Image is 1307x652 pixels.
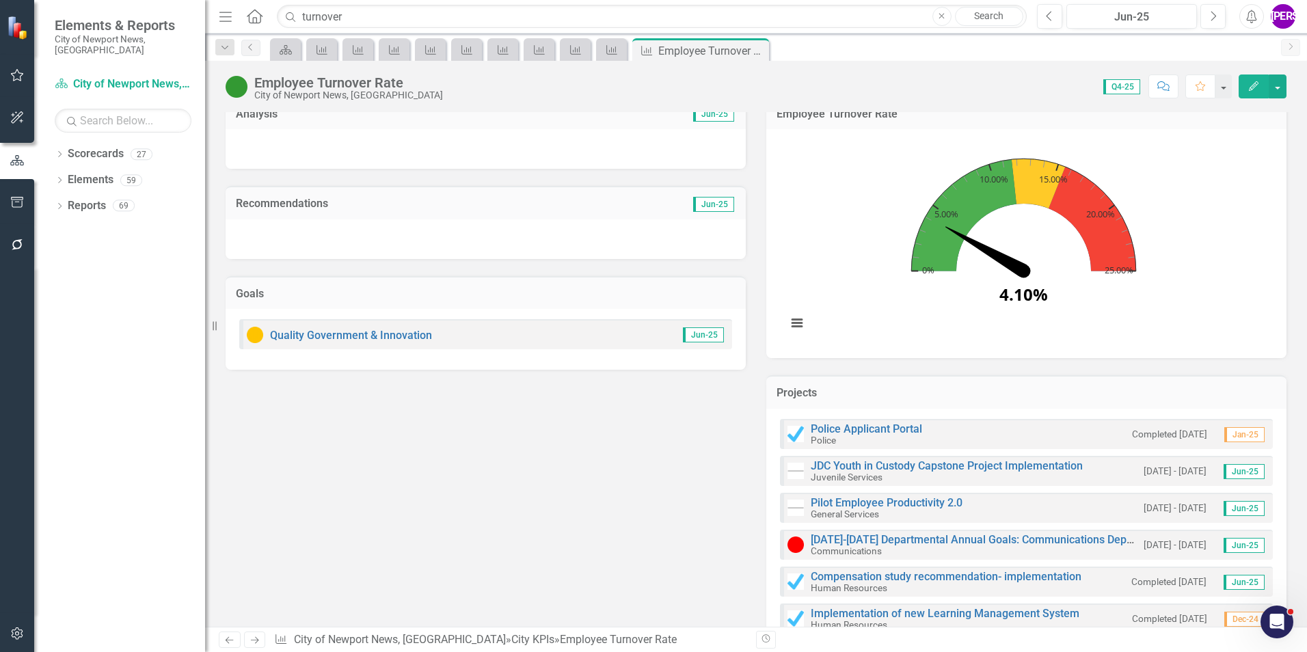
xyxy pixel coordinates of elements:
small: [DATE] - [DATE] [1144,465,1207,478]
text: 5.00% [934,208,958,220]
div: Chart. Highcharts interactive chart. [780,139,1273,344]
img: Completed [787,573,804,590]
a: Pilot Employee Productivity 2.0 [811,496,962,509]
span: Jun-25 [693,197,734,212]
span: Jun-25 [1224,501,1265,516]
a: Elements [68,172,113,188]
small: Completed [DATE] [1132,612,1207,625]
text: 15.00% [1039,173,1068,185]
text: 10.00% [980,173,1008,185]
div: Jun-25 [1071,9,1192,25]
small: City of Newport News, [GEOGRAPHIC_DATA] [55,33,191,56]
a: City of Newport News, [GEOGRAPHIC_DATA] [294,633,506,646]
div: 27 [131,148,152,160]
img: Below Target [787,536,804,553]
iframe: Intercom live chat [1261,606,1293,638]
small: [DATE] - [DATE] [1144,502,1207,515]
small: General Services [811,508,879,519]
span: Q4-25 [1103,79,1140,94]
span: Jan-25 [1224,427,1265,442]
svg: Interactive chart [780,139,1267,344]
input: Search Below... [55,109,191,133]
div: Employee Turnover Rate [560,633,677,646]
a: Reports [68,198,106,214]
div: 69 [113,200,135,212]
h3: Analysis [236,108,484,120]
span: Jun-25 [1224,464,1265,479]
small: Completed [DATE] [1131,575,1207,588]
img: Caution [247,327,263,343]
a: Compensation study recommendation- implementation [811,570,1081,583]
text: 25.00% [1105,264,1133,276]
button: [PERSON_NAME] [1271,4,1295,29]
div: 59 [120,174,142,186]
div: Employee Turnover Rate [254,75,443,90]
text: 4.10% [999,283,1048,305]
img: ClearPoint Strategy [7,15,31,39]
a: City of Newport News, [GEOGRAPHIC_DATA] [55,77,191,92]
a: Implementation of new Learning Management System [811,607,1079,620]
path: 4.1. Actual. [942,221,1027,277]
small: Human Resources [811,582,887,593]
small: Human Resources [811,619,887,630]
span: Jun-25 [683,327,724,342]
text: 0% [922,264,934,276]
img: On Target [226,76,247,98]
div: City of Newport News, [GEOGRAPHIC_DATA] [254,90,443,100]
span: Dec-24 [1224,612,1265,627]
div: » » [274,632,746,648]
h3: Employee Turnover Rate [777,108,1276,120]
div: Employee Turnover Rate [658,42,766,59]
span: Jun-25 [693,107,734,122]
h3: Projects [777,387,1276,399]
input: Search ClearPoint... [277,5,1027,29]
small: Completed [DATE] [1132,428,1207,441]
a: Quality Government & Innovation [270,329,432,342]
img: Completed [787,610,804,627]
button: View chart menu, Chart [787,314,807,333]
span: Elements & Reports [55,17,191,33]
a: Search [955,7,1023,26]
small: Police [811,435,836,446]
img: Completed [787,426,804,442]
span: Jun-25 [1224,538,1265,553]
img: Not Started [787,500,804,516]
span: Jun-25 [1224,575,1265,590]
a: City KPIs [511,633,554,646]
a: Police Applicant Portal [811,422,922,435]
img: Not Started [787,463,804,479]
small: Communications [811,545,882,556]
small: [DATE] - [DATE] [1144,539,1207,552]
a: JDC Youth in Custody Capstone Project Implementation [811,459,1083,472]
button: Jun-25 [1066,4,1197,29]
small: Juvenile Services [811,472,882,483]
h3: Recommendations [236,198,578,210]
text: 20.00% [1086,208,1115,220]
h3: Goals [236,288,736,300]
a: Scorecards [68,146,124,162]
